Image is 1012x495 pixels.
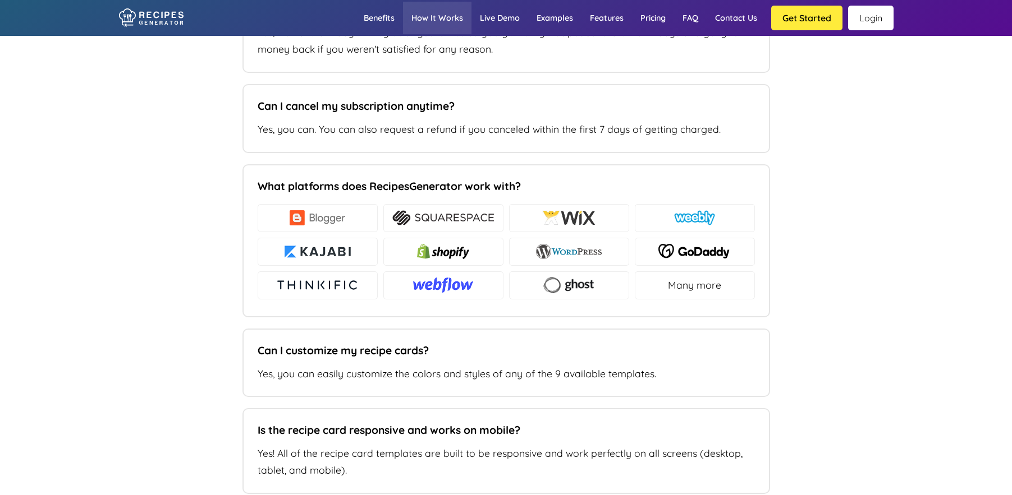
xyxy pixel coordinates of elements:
a: Benefits [355,2,403,34]
p: Yes, you can. You can also request a refund if you canceled within the first 7 days of getting ch... [258,121,755,138]
a: FAQ [674,2,707,34]
img: platform-shopify.png [417,244,469,259]
h5: Can I customize my recipe cards? [258,344,749,357]
img: platform-wordpress.png [536,244,602,259]
a: Pricing [632,2,674,34]
img: platform-wix.jpg [542,210,596,225]
img: ghost.png [543,276,594,295]
h5: Can I cancel my subscription anytime? [258,99,749,113]
a: Contact us [707,2,766,34]
a: Login [848,6,894,30]
img: platform-kajabi.png [283,244,352,259]
img: platform-squarespace.png [392,210,494,225]
img: platform-godaddy.svg [658,244,731,259]
a: Examples [528,2,581,34]
img: platform-thinkific.svg [276,277,360,293]
a: Live demo [471,2,528,34]
h5: What platforms does RecipesGenerator work with? [258,179,749,193]
div: Many more [635,271,755,299]
p: Yes, you can easily customize the colors and styles of any of the 9 available templates. [258,366,755,382]
img: platform-weebly.png [674,210,716,225]
p: Yes, we have a 7-day money back guarantee so you get to try RecipesGenerator for 7 days and get y... [258,24,755,58]
img: platform-blogger.png [290,210,345,225]
a: How it works [403,2,471,34]
p: Yes! All of the recipe card templates are built to be responsive and work perfectly on all screen... [258,445,755,479]
img: webflow.png [413,277,473,293]
h5: Is the recipe card responsive and works on mobile? [258,423,749,437]
button: Get Started [771,6,842,30]
a: Features [581,2,632,34]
